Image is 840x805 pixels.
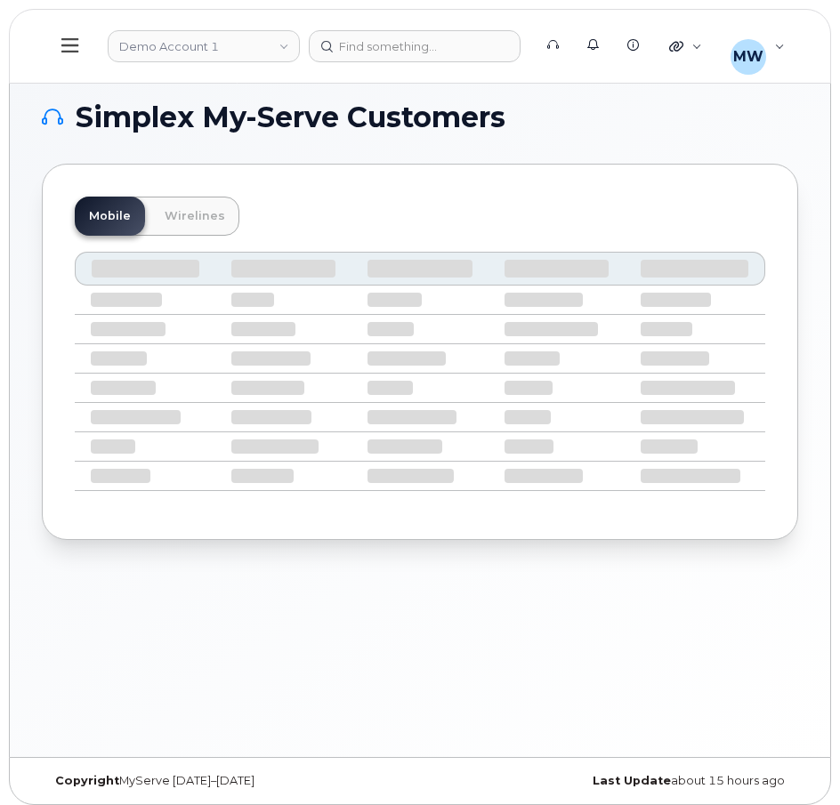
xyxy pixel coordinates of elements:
span: Simplex My-Serve Customers [76,104,505,131]
a: Mobile [75,197,145,236]
strong: Copyright [55,774,119,787]
div: about 15 hours ago [420,774,798,788]
a: Wirelines [150,197,239,236]
div: MyServe [DATE]–[DATE] [42,774,420,788]
strong: Last Update [593,774,671,787]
